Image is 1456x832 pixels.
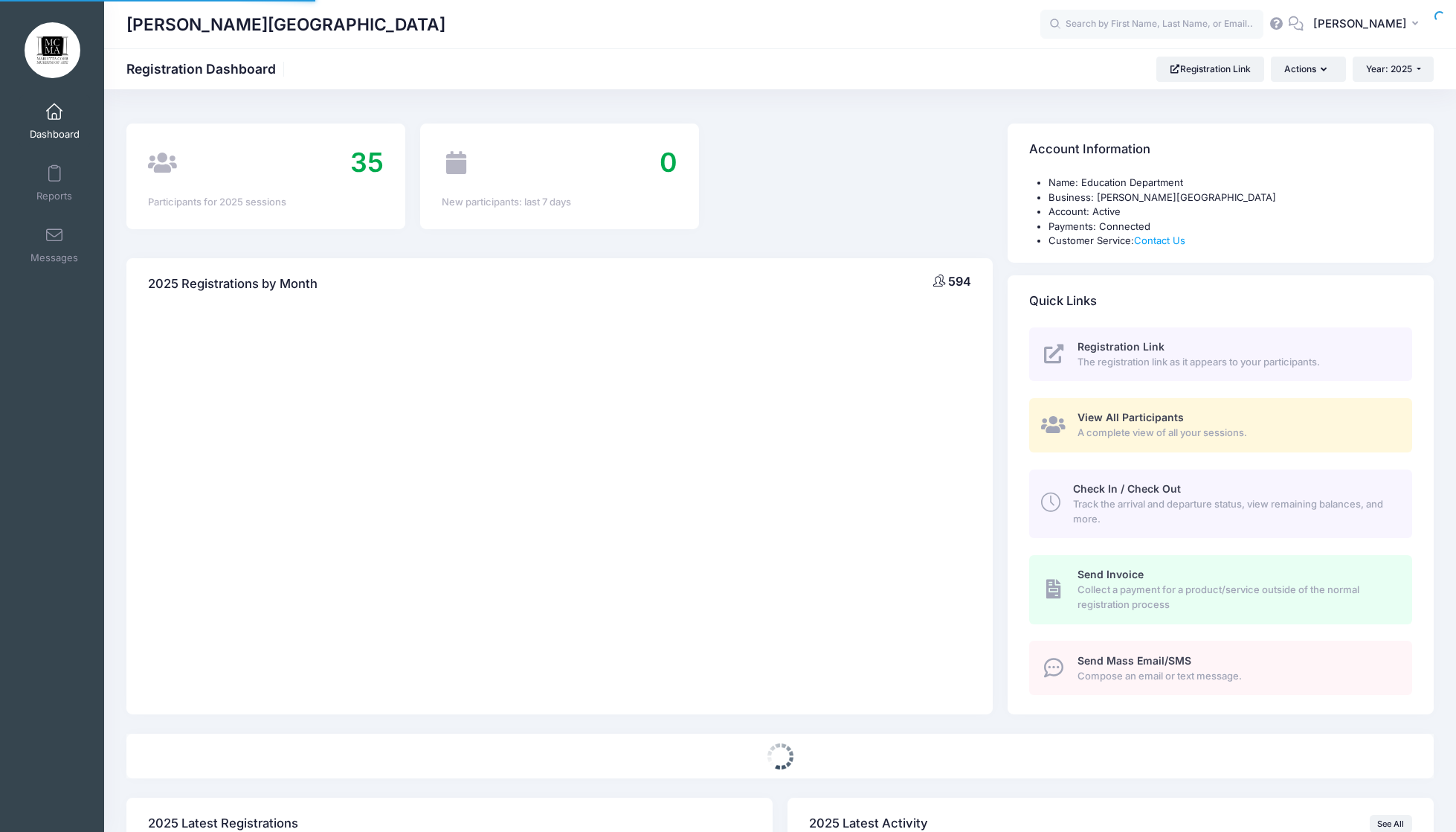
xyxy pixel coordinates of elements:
a: Messages [19,219,90,271]
span: Compose an email or text message. [1077,669,1395,684]
li: Name: Education Department [1048,176,1411,191]
img: Marietta Cobb Museum of Art [25,22,80,78]
span: [PERSON_NAME] [1313,16,1407,32]
a: Send Mass Email/SMS Compose an email or text message. [1029,641,1411,695]
input: Search by First Name, Last Name, or Email... [1040,10,1263,39]
span: A complete view of all your sessions. [1077,426,1395,441]
span: Check In / Check Out [1073,482,1181,495]
div: New participants: last 7 days [442,195,677,210]
a: Reports [19,157,90,209]
span: View All Participants [1077,411,1184,423]
a: Contact Us [1134,234,1185,246]
span: Collect a payment for a product/service outside of the normal registration process [1077,583,1395,612]
h1: [PERSON_NAME][GEOGRAPHIC_DATA] [126,7,445,42]
h4: Quick Links [1029,280,1097,322]
span: Dashboard [30,128,80,141]
a: Dashboard [19,95,90,147]
a: Registration Link [1156,57,1264,82]
span: Reports [36,190,72,202]
button: Actions [1271,57,1345,82]
span: Send Mass Email/SMS [1077,654,1191,667]
li: Account: Active [1048,205,1411,220]
button: [PERSON_NAME] [1304,7,1434,42]
span: Registration Link [1077,340,1165,353]
li: Payments: Connected [1048,220,1411,234]
span: Year: 2025 [1366,63,1412,74]
span: 35 [350,146,384,179]
h1: Registration Dashboard [126,61,289,77]
span: Messages [30,252,78,264]
div: Participants for 2025 sessions [148,195,384,210]
span: 0 [660,146,677,179]
a: Registration Link The registration link as it appears to your participants. [1029,327,1411,382]
span: The registration link as it appears to your participants. [1077,355,1395,370]
li: Business: [PERSON_NAME][GEOGRAPHIC_DATA] [1048,191,1411,205]
span: Send Invoice [1077,568,1144,580]
a: Check In / Check Out Track the arrival and departure status, view remaining balances, and more. [1029,470,1411,538]
button: Year: 2025 [1353,57,1434,82]
span: Track the arrival and departure status, view remaining balances, and more. [1073,497,1395,526]
span: 594 [948,274,971,289]
h4: Account Information [1029,129,1150,171]
h4: 2025 Registrations by Month [148,263,318,305]
a: View All Participants A complete view of all your sessions. [1029,398,1411,452]
li: Customer Service: [1048,234,1411,249]
a: Send Invoice Collect a payment for a product/service outside of the normal registration process [1029,555,1411,624]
